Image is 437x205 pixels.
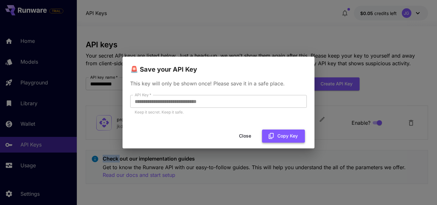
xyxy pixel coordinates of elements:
iframe: Chat Widget [405,174,437,205]
p: This key will only be shown once! Please save it in a safe place. [130,80,307,87]
h2: 🚨 Save your API Key [123,57,314,75]
button: Close [231,130,259,143]
button: Copy Key [262,130,305,143]
label: API Key [135,92,151,98]
div: Widget de chat [405,174,437,205]
p: Keep it secret. Keep it safe. [135,109,302,115]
